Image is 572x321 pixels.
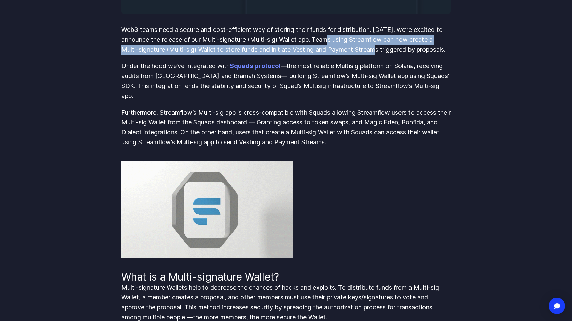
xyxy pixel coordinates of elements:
[121,108,451,147] p: Furthermore, Streamflow’s Multi-sig app is cross-compatible with Squads allowing Streamflow users...
[549,298,565,314] div: Open Intercom Messenger
[121,154,293,264] img: Streamflow and Squads Multisig
[230,62,281,70] a: Squads protocol
[121,61,451,101] p: Under the hood we’ve integrated with —the most reliable Multisig platform on Solana, receiving au...
[121,25,451,54] p: Web3 teams need a secure and cost-efficient way of storing their funds for distribution. [DATE], ...
[121,271,451,283] h2: What is a Multi-signature Wallet?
